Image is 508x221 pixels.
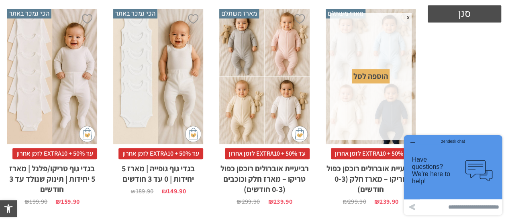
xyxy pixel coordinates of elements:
span: עד 50% + EXTRA10 לזמן אחרון [118,148,203,159]
span: עד 50% + EXTRA10 לזמן אחרון [12,148,97,159]
h2: בגדי גוף טריקו/פלנל | מארז 5 יחידות | תינוק שנולד עד 3 חודשים [7,159,97,195]
span: מארז משתלם [326,9,365,18]
span: ₪ [343,197,347,206]
bdi: 199.90 [24,197,47,206]
bdi: 159.90 [55,197,80,206]
span: x [405,13,412,22]
bdi: 299.90 [237,197,260,206]
img: cat-mini-atc.png [185,126,201,142]
h2: בגדי גוף גופייה | מארז 5 יחידות | 0 עד 3 חודשים [113,159,203,184]
span: ₪ [55,197,61,206]
span: עד 50% + EXTRA10 לזמן אחרון [331,148,416,159]
span: הכי נמכר באתר [113,9,157,18]
bdi: 189.90 [131,187,153,195]
span: מארז משתלם [219,9,259,18]
bdi: 149.90 [162,187,186,195]
span: ₪ [237,197,241,206]
a: הכי נמכר באתר בגדי גוף גופייה | מארז 5 יחידות | 0 עד 3 חודשים עד 50% + EXTRA10 לזמן אחרוןבגדי גוף... [113,9,203,195]
h2: רביעיית אוברולים רוכסן כפול טריקו – מארז חלק (0-3 חודשים) [326,159,416,195]
a: מארז משתלם רביעיית אוברולים רוכסן כפול טריקו - מארז חלק (0-3 חודשים) x הוספה לסל עד 50% + EXTRA10... [326,9,416,205]
a: הכי נמכר באתר בגדי גוף טריקו/פלנל | מארז 5 יחידות | תינוק שנולד עד 3 חודשים עד 50% + EXTRA10 לזמן... [7,9,97,205]
span: ₪ [131,187,135,195]
div: הוספה לסל [352,69,390,83]
bdi: 239.90 [268,197,292,206]
a: מארז משתלם רביעיית אוברולים רוכסן כפול טריקו - מארז חלק וכוכבים (0-3 חודשים) עד 50% + EXTRA10 לזמ... [219,9,309,205]
span: ₪ [374,197,379,206]
span: ₪ [268,197,273,206]
img: cat-mini-atc.png [79,126,95,142]
h2: רביעיית אוברולים רוכסן כפול טריקו – מארז חלק וכוכבים (0-3 חודשים) [219,159,309,195]
span: ₪ [162,187,167,195]
span: ₪ [24,197,29,206]
span: הכי נמכר באתר [7,9,51,18]
iframe: פותח יישומון שאפשר לשוחח בו בצ'אט עם אחד הנציגים שלנו [401,132,505,218]
span: עד 50% + EXTRA10 לזמן אחרון [225,148,310,159]
button: סנן [428,5,501,22]
img: cat-mini-atc.png [292,126,308,142]
bdi: 239.90 [374,197,398,206]
bdi: 299.90 [343,197,366,206]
